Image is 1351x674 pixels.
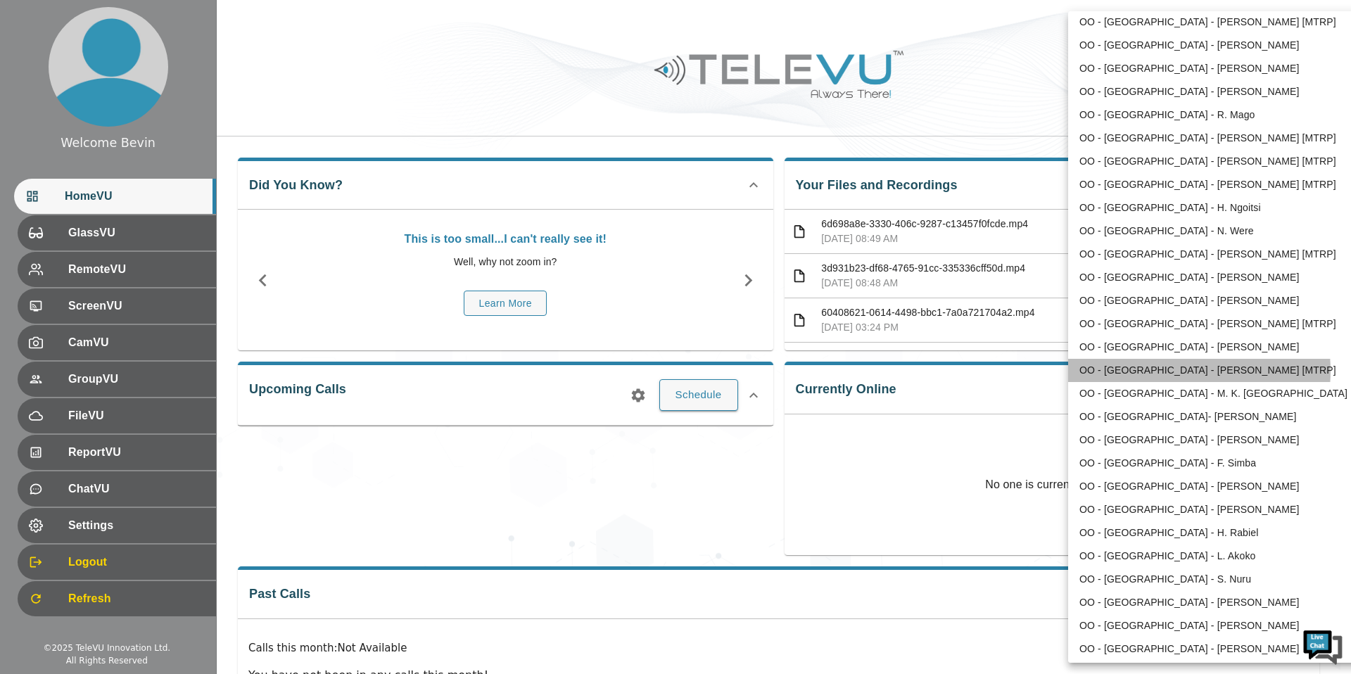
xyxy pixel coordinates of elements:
span: We're online! [82,177,194,319]
div: Minimize live chat window [231,7,265,41]
img: d_736959983_company_1615157101543_736959983 [24,65,59,101]
img: Chat Widget [1302,625,1344,667]
textarea: Type your message and hit 'Enter' [7,384,268,433]
div: Chat with us now [73,74,236,92]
